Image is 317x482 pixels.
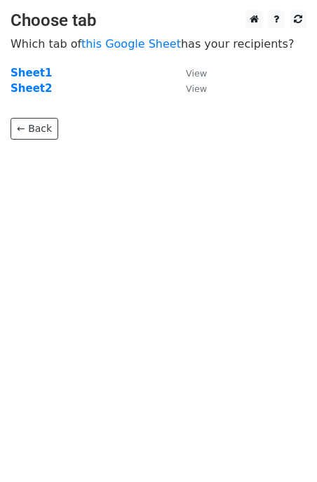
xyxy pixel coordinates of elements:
[186,68,207,79] small: View
[81,37,181,51] a: this Google Sheet
[11,118,58,140] a: ← Back
[11,36,306,51] p: Which tab of has your recipients?
[11,67,52,79] a: Sheet1
[172,67,207,79] a: View
[172,82,207,95] a: View
[11,11,306,31] h3: Choose tab
[186,83,207,94] small: View
[11,82,52,95] a: Sheet2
